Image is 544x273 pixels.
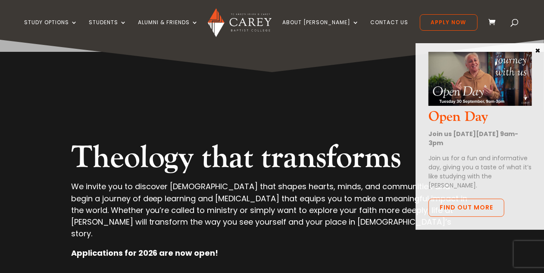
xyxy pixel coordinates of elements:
a: About [PERSON_NAME] [283,19,360,40]
p: Join us for a fun and informative day, giving you a taste of what it’s like studying with the [PE... [428,154,532,190]
p: We invite you to discover [DEMOGRAPHIC_DATA] that shapes hearts, minds, and communities and begin... [71,181,473,247]
a: Contact Us [371,19,409,40]
a: Open Day Oct 2025 [428,98,532,108]
strong: Join us [DATE][DATE] 9am-3pm [428,130,518,147]
img: Open Day Oct 2025 [428,52,532,106]
a: Alumni & Friends [138,19,198,40]
h3: Open Day [428,109,532,130]
button: Close [533,46,542,54]
a: Students [89,19,127,40]
a: Apply Now [420,14,478,31]
strong: Applications for 2026 are now open! [71,248,219,258]
h2: Theology that transforms [71,139,473,181]
a: Study Options [24,19,78,40]
img: Carey Baptist College [208,8,271,37]
a: Find out more [428,199,504,217]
